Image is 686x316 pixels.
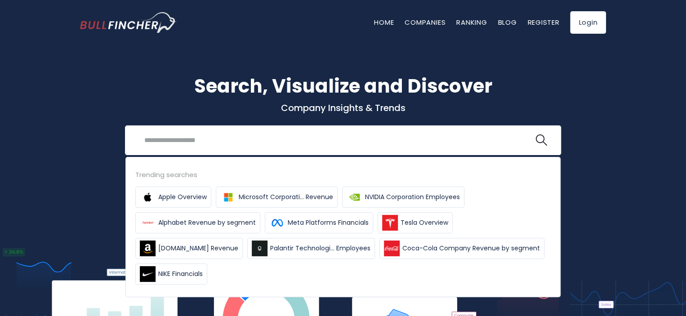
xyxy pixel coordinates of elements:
img: search icon [535,134,547,146]
a: Blog [498,18,517,27]
span: Meta Platforms Financials [288,218,369,227]
a: Meta Platforms Financials [265,212,373,233]
a: Microsoft Corporati... Revenue [216,187,338,208]
h1: Search, Visualize and Discover [80,72,606,100]
a: Tesla Overview [378,212,453,233]
a: Go to homepage [80,12,177,33]
a: NVIDIA Corporation Employees [342,187,464,208]
a: Palantir Technologi... Employees [247,238,375,259]
p: Company Insights & Trends [80,102,606,114]
span: [DOMAIN_NAME] Revenue [158,244,238,253]
span: Apple Overview [158,192,207,202]
span: Tesla Overview [401,218,448,227]
a: Companies [405,18,445,27]
span: Alphabet Revenue by segment [158,218,256,227]
span: NIKE Financials [158,269,203,279]
img: bullfincher logo [80,12,177,33]
div: Trending searches [135,169,551,180]
span: Palantir Technologi... Employees [270,244,370,253]
a: Coca-Cola Company Revenue by segment [379,238,544,259]
a: Alphabet Revenue by segment [135,212,260,233]
span: Coca-Cola Company Revenue by segment [402,244,540,253]
span: Microsoft Corporati... Revenue [239,192,333,202]
span: NVIDIA Corporation Employees [365,192,460,202]
p: What's trending [80,173,606,182]
a: [DOMAIN_NAME] Revenue [135,238,243,259]
a: Register [527,18,559,27]
a: NIKE Financials [135,263,207,285]
a: Apple Overview [135,187,211,208]
a: Login [570,11,606,34]
a: Home [374,18,394,27]
a: Ranking [456,18,487,27]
